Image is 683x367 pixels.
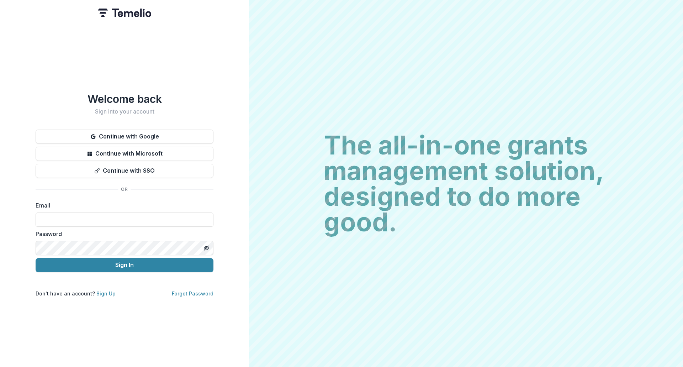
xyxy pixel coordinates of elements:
[36,164,213,178] button: Continue with SSO
[201,242,212,254] button: Toggle password visibility
[36,201,209,210] label: Email
[98,9,151,17] img: Temelio
[36,130,213,144] button: Continue with Google
[36,93,213,105] h1: Welcome back
[36,108,213,115] h2: Sign into your account
[36,290,116,297] p: Don't have an account?
[36,230,209,238] label: Password
[36,258,213,272] button: Sign In
[36,147,213,161] button: Continue with Microsoft
[96,290,116,297] a: Sign Up
[172,290,213,297] a: Forgot Password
